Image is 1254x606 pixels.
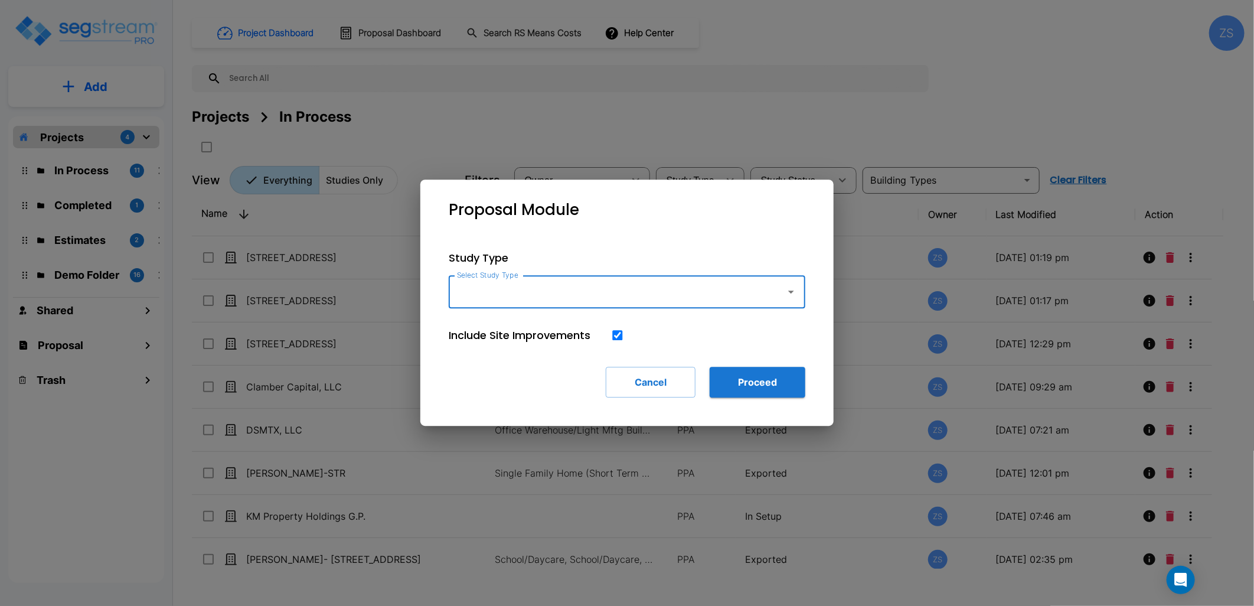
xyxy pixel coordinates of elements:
div: Open Intercom Messenger [1167,566,1195,594]
label: Select Study Type [457,270,518,280]
button: Proceed [710,367,805,398]
p: Proposal Module [449,198,579,221]
p: Study Type [449,250,805,266]
p: Include Site Improvements [449,327,590,343]
button: Cancel [606,367,695,398]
